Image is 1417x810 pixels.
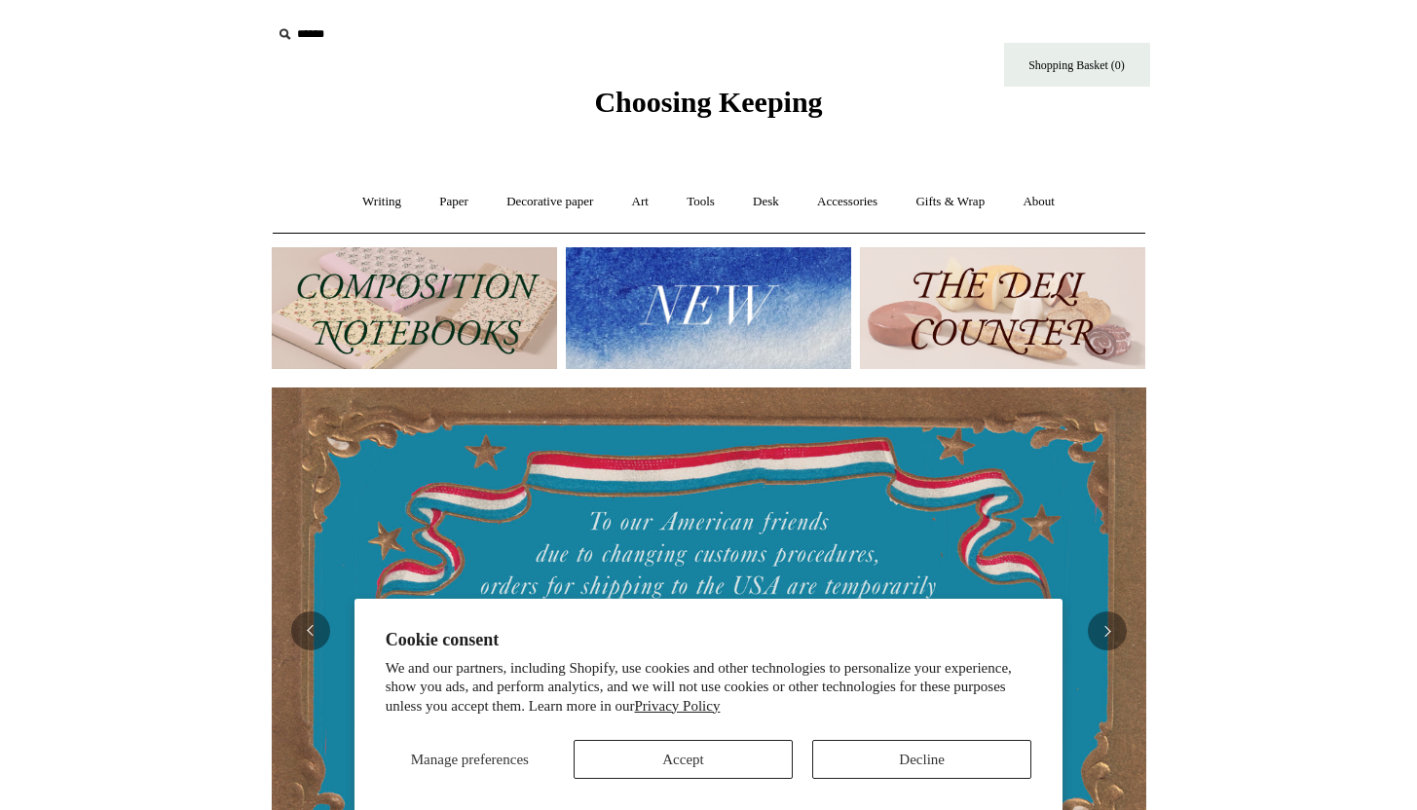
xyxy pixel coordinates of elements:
[386,659,1032,717] p: We and our partners, including Shopify, use cookies and other technologies to personalize your ex...
[615,176,666,228] a: Art
[386,630,1032,650] h2: Cookie consent
[1005,176,1072,228] a: About
[800,176,895,228] a: Accessories
[489,176,611,228] a: Decorative paper
[860,247,1145,369] img: The Deli Counter
[574,740,793,779] button: Accept
[594,101,822,115] a: Choosing Keeping
[345,176,419,228] a: Writing
[422,176,486,228] a: Paper
[386,740,554,779] button: Manage preferences
[812,740,1031,779] button: Decline
[272,247,557,369] img: 202302 Composition ledgers.jpg__PID:69722ee6-fa44-49dd-a067-31375e5d54ec
[594,86,822,118] span: Choosing Keeping
[1004,43,1150,87] a: Shopping Basket (0)
[411,752,529,767] span: Manage preferences
[669,176,732,228] a: Tools
[1088,611,1127,650] button: Next
[898,176,1002,228] a: Gifts & Wrap
[735,176,797,228] a: Desk
[291,611,330,650] button: Previous
[635,698,721,714] a: Privacy Policy
[566,247,851,369] img: New.jpg__PID:f73bdf93-380a-4a35-bcfe-7823039498e1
